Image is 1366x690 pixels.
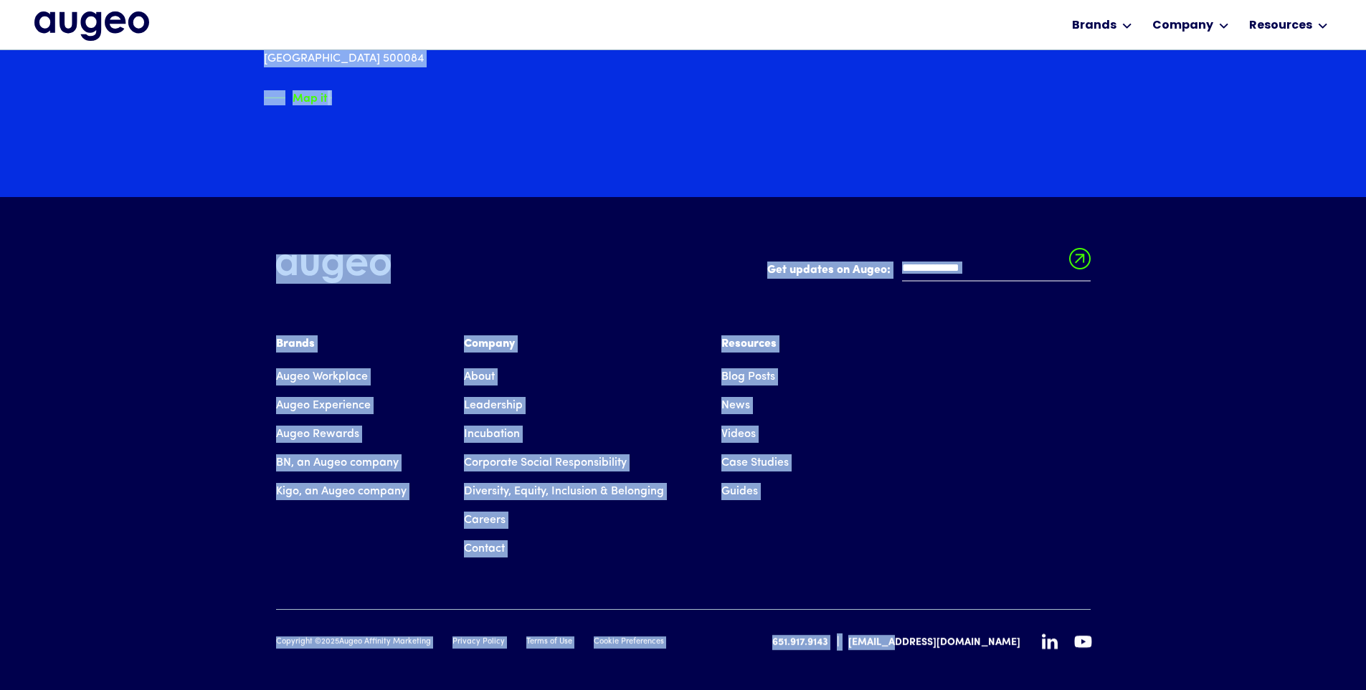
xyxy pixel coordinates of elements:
form: Email Form [767,254,1091,289]
a: 651.917.9143 [772,635,828,650]
a: Incubation [464,420,520,449]
div: Copyright © Augeo Affinity Marketing [276,636,431,648]
a: Guides [721,477,758,506]
a: Corporate Social Responsibility [464,449,627,477]
a: Augeo Workplace [276,363,368,391]
a: Videos [721,420,756,449]
a: Augeo Rewards [276,420,359,449]
a: Leadership [464,391,523,420]
a: News [721,391,750,420]
div: | [837,633,840,651]
a: Kigo, an Augeo company [276,477,407,506]
div: Brands [276,335,407,353]
input: Submit [1069,248,1091,278]
div: Company [464,335,664,353]
img: Augeo's full logo in midnight blue. [34,11,149,40]
a: BN, an Augeo company [276,449,399,477]
img: Augeo's full logo in white. [276,254,391,284]
img: Arrow symbol in bright green pointing right to indicate an active link. [328,90,349,105]
a: About [464,363,495,391]
div: Company [1152,17,1213,34]
a: home [34,11,149,40]
span: 2025 [321,638,339,646]
label: Get updates on Augeo: [767,262,891,279]
a: Case Studies [721,449,789,477]
div: Resources [1249,17,1312,34]
a: Contact [464,535,505,563]
a: Cookie Preferences [594,636,664,648]
div: Brands [1072,17,1116,34]
a: Privacy Policy [452,636,505,648]
a: Map itArrow symbol in bright green pointing right to indicate an active link. [264,90,332,105]
a: Blog Posts [721,363,775,391]
a: Augeo Experience [276,391,371,420]
a: Terms of Use [526,636,572,648]
div: Resources [721,335,789,353]
a: Careers [464,506,506,535]
div: Map it [293,88,328,103]
a: [EMAIL_ADDRESS][DOMAIN_NAME] [848,635,1020,650]
a: Diversity, Equity, Inclusion & Belonging [464,477,664,506]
